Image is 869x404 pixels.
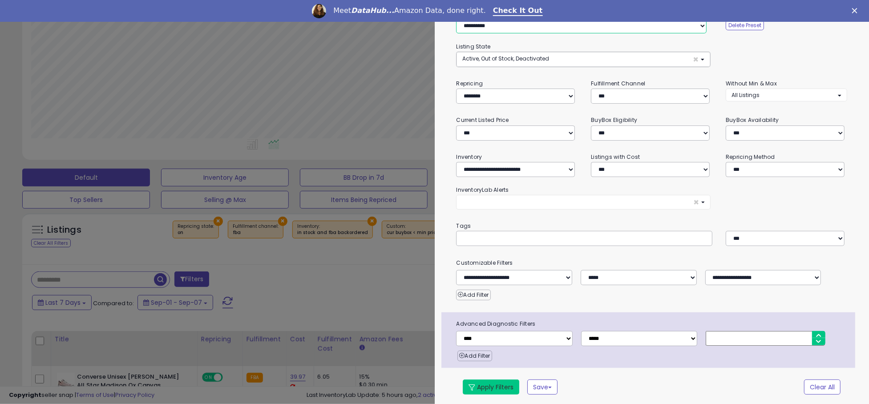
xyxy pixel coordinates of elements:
img: Profile image for Georgie [312,4,326,18]
div: Meet Amazon Data, done right. [333,6,486,15]
small: Without Min & Max [726,80,777,87]
span: Active, Out of Stock, Deactivated [462,55,549,62]
button: All Listings [726,89,847,101]
span: Advanced Diagnostic Filters [449,319,855,329]
button: Save [527,380,558,395]
small: Listing State [456,43,490,50]
button: Clear All [804,380,841,395]
small: Repricing Method [726,153,775,161]
span: × [693,55,699,64]
button: × [456,195,710,210]
small: Inventory [456,153,482,161]
a: Check It Out [493,6,543,16]
small: Tags [449,221,854,231]
small: Listings with Cost [591,153,640,161]
button: Apply Filters [463,380,519,395]
button: Add Filter [456,290,490,300]
small: BuyBox Availability [726,116,779,124]
small: Repricing [456,80,483,87]
button: Delete Preset [726,20,764,30]
button: Active, Out of Stock, Deactivated × [457,52,710,67]
i: DataHub... [351,6,394,15]
button: Add Filter [457,351,492,361]
small: Customizable Filters [449,258,854,268]
small: BuyBox Eligibility [591,116,637,124]
small: Current Listed Price [456,116,509,124]
span: × [694,198,699,207]
span: All Listings [732,91,760,99]
small: InventoryLab Alerts [456,186,509,194]
div: Close [852,8,861,13]
small: Fulfillment Channel [591,80,645,87]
